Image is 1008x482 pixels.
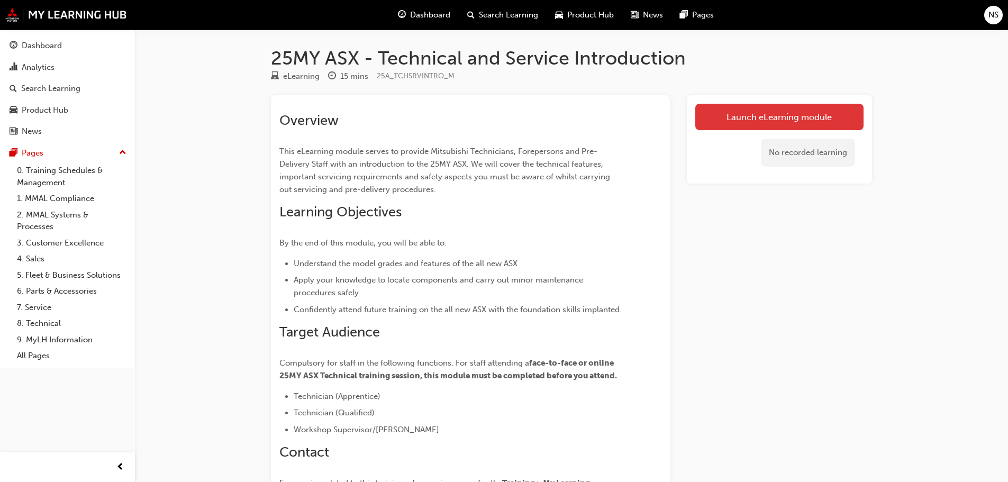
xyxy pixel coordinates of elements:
span: guage-icon [10,41,17,51]
span: Technician (Apprentice) [294,392,380,401]
span: pages-icon [10,149,17,158]
a: Product Hub [4,101,131,120]
a: 5. Fleet & Business Solutions [13,267,131,284]
div: 15 mins [340,70,368,83]
span: chart-icon [10,63,17,72]
a: Launch eLearning module [695,104,864,130]
span: news-icon [631,8,639,22]
a: 2. MMAL Systems & Processes [13,207,131,235]
span: Overview [279,112,339,129]
a: guage-iconDashboard [389,4,459,26]
img: mmal [5,8,127,22]
div: Search Learning [21,83,80,95]
span: search-icon [467,8,475,22]
div: Dashboard [22,40,62,52]
a: 7. Service [13,299,131,316]
a: 6. Parts & Accessories [13,283,131,299]
button: DashboardAnalyticsSearch LearningProduct HubNews [4,34,131,143]
a: news-iconNews [622,4,671,26]
span: Workshop Supervisor/[PERSON_NAME] [294,425,439,434]
button: Pages [4,143,131,163]
span: car-icon [10,106,17,115]
button: NS [984,6,1003,24]
span: Technician (Qualified) [294,408,375,417]
a: 1. MMAL Compliance [13,190,131,207]
span: Learning Objectives [279,204,402,220]
span: Dashboard [410,9,450,21]
a: car-iconProduct Hub [547,4,622,26]
span: guage-icon [398,8,406,22]
span: This eLearning module serves to provide Mitsubishi Technicians, Forepersons and Pre-Delivery Staf... [279,147,612,194]
a: All Pages [13,348,131,364]
span: search-icon [10,84,17,94]
span: Learning resource code [377,71,455,80]
span: Understand the model grades and features of the all new ASX [294,259,517,268]
a: 0. Training Schedules & Management [13,162,131,190]
span: car-icon [555,8,563,22]
span: NS [988,9,998,21]
span: Compulsory for staff in the following functions. For staff attending a [279,358,529,368]
span: face-to-face or online 25MY ASX Technical training session, this module must be completed before ... [279,358,617,380]
a: 4. Sales [13,251,131,267]
a: Analytics [4,58,131,77]
div: Analytics [22,61,55,74]
span: clock-icon [328,72,336,81]
span: Contact [279,444,329,460]
a: pages-iconPages [671,4,722,26]
div: Type [271,70,320,83]
span: learningResourceType_ELEARNING-icon [271,72,279,81]
span: Product Hub [567,9,614,21]
span: Confidently attend future training on the all new ASX with the foundation skills implanted. [294,305,622,314]
a: News [4,122,131,141]
span: news-icon [10,127,17,137]
span: Pages [692,9,714,21]
div: Duration [328,70,368,83]
div: No recorded learning [761,139,855,167]
a: Search Learning [4,79,131,98]
a: Dashboard [4,36,131,56]
span: News [643,9,663,21]
span: Target Audience [279,324,380,340]
h1: 25MY ASX - Technical and Service Introduction [271,47,872,70]
span: By the end of this module, you will be able to: [279,238,447,248]
div: eLearning [283,70,320,83]
a: 8. Technical [13,315,131,332]
span: pages-icon [680,8,688,22]
div: Pages [22,147,43,159]
a: 9. MyLH Information [13,332,131,348]
span: up-icon [119,146,126,160]
span: prev-icon [116,461,124,474]
a: 3. Customer Excellence [13,235,131,251]
span: Apply your knowledge to locate components and carry out minor maintenance procedures safely [294,275,585,297]
a: search-iconSearch Learning [459,4,547,26]
div: Product Hub [22,104,68,116]
span: Search Learning [479,9,538,21]
div: News [22,125,42,138]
